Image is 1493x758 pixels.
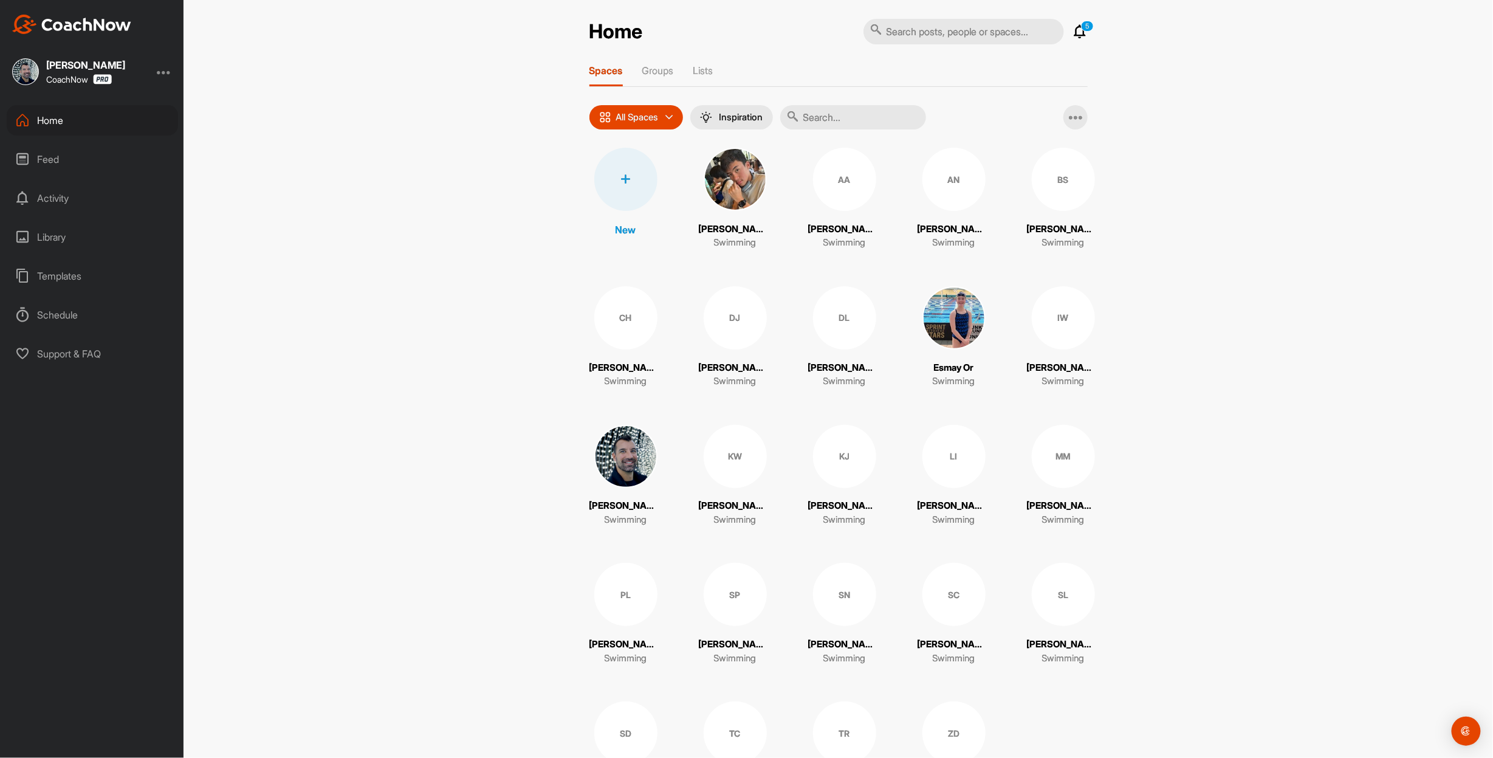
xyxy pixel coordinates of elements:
[7,105,178,136] div: Home
[93,74,112,84] img: CoachNow Pro
[699,286,772,388] a: DJ[PERSON_NAME]Swimming
[1042,513,1085,527] p: Swimming
[1032,563,1095,626] div: SL
[605,652,647,666] p: Swimming
[589,425,662,527] a: [PERSON_NAME]Swimming
[823,374,866,388] p: Swimming
[46,74,112,84] div: CoachNow
[616,112,659,122] p: All Spaces
[823,236,866,250] p: Swimming
[7,339,178,369] div: Support & FAQ
[7,222,178,252] div: Library
[808,499,881,513] p: [PERSON_NAME]
[1027,638,1100,652] p: [PERSON_NAME]
[1042,374,1085,388] p: Swimming
[1027,563,1100,665] a: SL[PERSON_NAME]Swimming
[1042,236,1085,250] p: Swimming
[813,286,876,350] div: DL
[594,425,657,488] img: square_7d03fa5b79e311a58316ef6096d3d30c.jpg
[813,425,876,488] div: KJ
[918,148,990,250] a: AN[PERSON_NAME]Swimming
[714,236,757,250] p: Swimming
[700,111,712,123] img: menuIcon
[704,425,767,488] div: KW
[922,563,986,626] div: SC
[780,105,926,129] input: Search...
[699,425,772,527] a: KW[PERSON_NAME]Swimming
[616,222,636,237] p: New
[933,652,975,666] p: Swimming
[599,111,611,123] img: icon
[823,513,866,527] p: Swimming
[918,425,990,527] a: LI[PERSON_NAME]Swimming
[918,563,990,665] a: SC[PERSON_NAME]Swimming
[589,563,662,665] a: PL[PERSON_NAME]Swimming
[12,15,131,34] img: CoachNow
[1027,222,1100,236] p: [PERSON_NAME]
[642,64,674,77] p: Groups
[704,286,767,350] div: DJ
[699,148,772,250] a: [PERSON_NAME]Swimming
[699,499,772,513] p: [PERSON_NAME]
[1032,148,1095,211] div: BS
[7,261,178,291] div: Templates
[699,361,772,375] p: [PERSON_NAME]
[934,361,974,375] p: Esmay Or
[808,148,881,250] a: AA[PERSON_NAME]Swimming
[933,513,975,527] p: Swimming
[1452,717,1481,746] div: Open Intercom Messenger
[7,300,178,330] div: Schedule
[589,361,662,375] p: [PERSON_NAME]
[918,222,990,236] p: [PERSON_NAME]
[7,183,178,213] div: Activity
[823,652,866,666] p: Swimming
[918,286,990,388] a: Esmay OrSwimming
[922,425,986,488] div: LI
[1027,361,1100,375] p: [PERSON_NAME]
[918,638,990,652] p: [PERSON_NAME]
[863,19,1064,44] input: Search posts, people or spaces...
[605,513,647,527] p: Swimming
[704,148,767,211] img: square_c67176bebb7024dc9fc2ace7ecb9db89.jpg
[933,236,975,250] p: Swimming
[808,286,881,388] a: DL[PERSON_NAME]Swimming
[813,148,876,211] div: AA
[594,563,657,626] div: PL
[922,148,986,211] div: AN
[704,563,767,626] div: SP
[1027,148,1100,250] a: BS[PERSON_NAME]Swimming
[589,638,662,652] p: [PERSON_NAME]
[699,222,772,236] p: [PERSON_NAME]
[714,374,757,388] p: Swimming
[813,563,876,626] div: SN
[589,20,643,44] h2: Home
[808,222,881,236] p: [PERSON_NAME]
[605,374,647,388] p: Swimming
[1042,652,1085,666] p: Swimming
[693,64,713,77] p: Lists
[589,286,662,388] a: CH[PERSON_NAME]Swimming
[714,513,757,527] p: Swimming
[1032,425,1095,488] div: MM
[1027,499,1100,513] p: [PERSON_NAME]
[808,361,881,375] p: [PERSON_NAME]
[808,638,881,652] p: [PERSON_NAME]
[589,64,623,77] p: Spaces
[714,652,757,666] p: Swimming
[699,563,772,665] a: SP[PERSON_NAME]Swimming
[918,499,990,513] p: [PERSON_NAME]
[1027,286,1100,388] a: IW[PERSON_NAME]Swimming
[1027,425,1100,527] a: MM[PERSON_NAME]Swimming
[7,144,178,174] div: Feed
[12,58,39,85] img: square_7d03fa5b79e311a58316ef6096d3d30c.jpg
[933,374,975,388] p: Swimming
[589,499,662,513] p: [PERSON_NAME]
[1032,286,1095,350] div: IW
[922,286,986,350] img: square_fde5a8e53c9f393c68171af592a060e1.jpg
[699,638,772,652] p: [PERSON_NAME]
[594,286,657,350] div: CH
[808,425,881,527] a: KJ[PERSON_NAME]Swimming
[46,60,125,70] div: [PERSON_NAME]
[1081,21,1094,32] p: 5
[719,112,763,122] p: Inspiration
